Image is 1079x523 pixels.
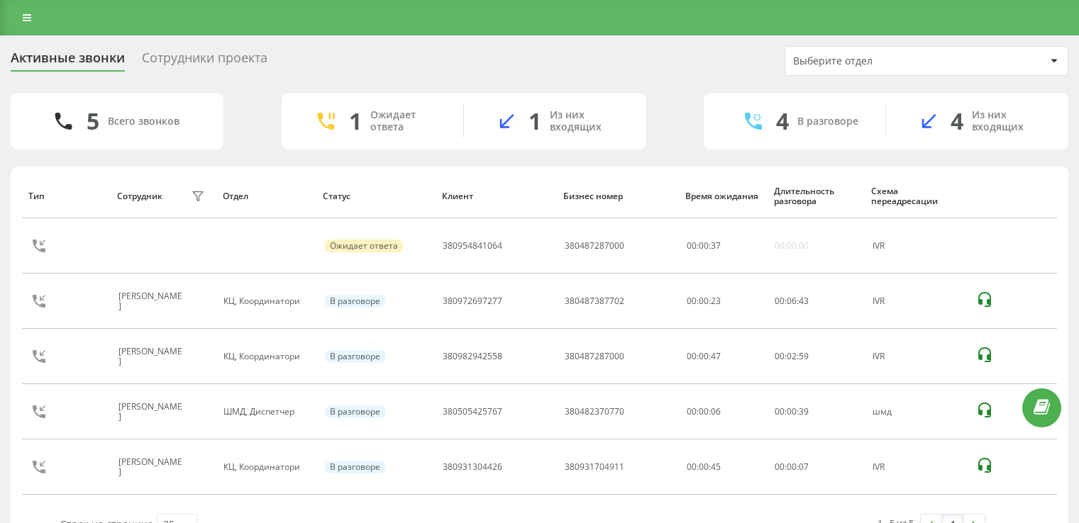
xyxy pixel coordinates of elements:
div: 380482370770 [565,407,624,417]
span: 02 [787,350,797,362]
span: 59 [799,350,809,362]
span: 00 [687,240,697,252]
div: Длительность разговора [774,186,858,207]
span: 00 [775,405,785,417]
span: 00 [775,350,785,362]
div: Выберите отдел [793,55,963,67]
div: 380931304426 [443,462,502,472]
div: 00:00:45 [687,462,760,472]
div: IVR [873,352,961,361]
span: 00 [699,240,709,252]
div: 5 [87,108,99,135]
div: IVR [873,462,961,472]
div: Из них входящих [550,109,625,133]
div: 4 [776,108,789,135]
div: 00:00:47 [687,352,760,361]
div: 380972697277 [443,296,502,306]
div: : : [775,296,809,306]
span: 43 [799,295,809,307]
div: КЦ, Координатори [223,352,309,361]
div: В разговоре [324,350,386,363]
div: 380954841064 [443,241,502,251]
div: Всего звонков [108,116,179,128]
span: 39 [799,405,809,417]
div: 380487387702 [565,296,624,306]
div: 1 [529,108,541,135]
div: Ожидает ответа [370,109,442,133]
div: 380487287000 [565,352,624,361]
span: 06 [787,295,797,307]
div: В разговоре [797,116,858,128]
div: 380487287000 [565,241,624,251]
div: : : [775,462,809,472]
div: Сотрудник [117,191,162,201]
div: Отдел [223,191,310,201]
div: [PERSON_NAME] [118,402,187,422]
div: КЦ, Координатори [223,296,309,306]
div: Ожидает ответа [324,240,404,252]
div: : : [775,407,809,417]
div: [PERSON_NAME] [118,347,187,367]
div: IVR [873,296,961,306]
div: ШМД, Диспетчер [223,407,309,417]
div: Время ожидания [685,191,760,201]
div: Тип [28,191,104,201]
div: шмд [873,407,961,417]
span: 07 [799,461,809,473]
div: 380505425767 [443,407,502,417]
div: Клиент [442,191,550,201]
div: 380931704911 [565,462,624,472]
div: : : [775,352,809,361]
div: 00:00:06 [687,407,760,417]
div: 00:00:00 [775,241,809,251]
div: Из них входящих [972,109,1047,133]
span: 00 [775,461,785,473]
div: 380982942558 [443,352,502,361]
div: 00:00:23 [687,296,760,306]
span: 37 [711,240,721,252]
div: 4 [951,108,963,135]
div: В разговоре [324,405,386,418]
div: [PERSON_NAME] [118,457,187,478]
div: Схема переадресации [871,186,962,207]
div: IVR [873,241,961,251]
span: 00 [787,405,797,417]
span: 00 [775,295,785,307]
div: Бизнес номер [563,191,672,201]
div: Активные звонки [11,50,125,72]
div: Статус [323,191,428,201]
div: В разговоре [324,461,386,473]
div: : : [687,241,721,251]
div: КЦ, Координатори [223,462,309,472]
div: Сотрудники проекта [142,50,267,72]
span: 00 [787,461,797,473]
div: [PERSON_NAME] [118,291,187,312]
div: 1 [349,108,362,135]
div: В разговоре [324,295,386,308]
